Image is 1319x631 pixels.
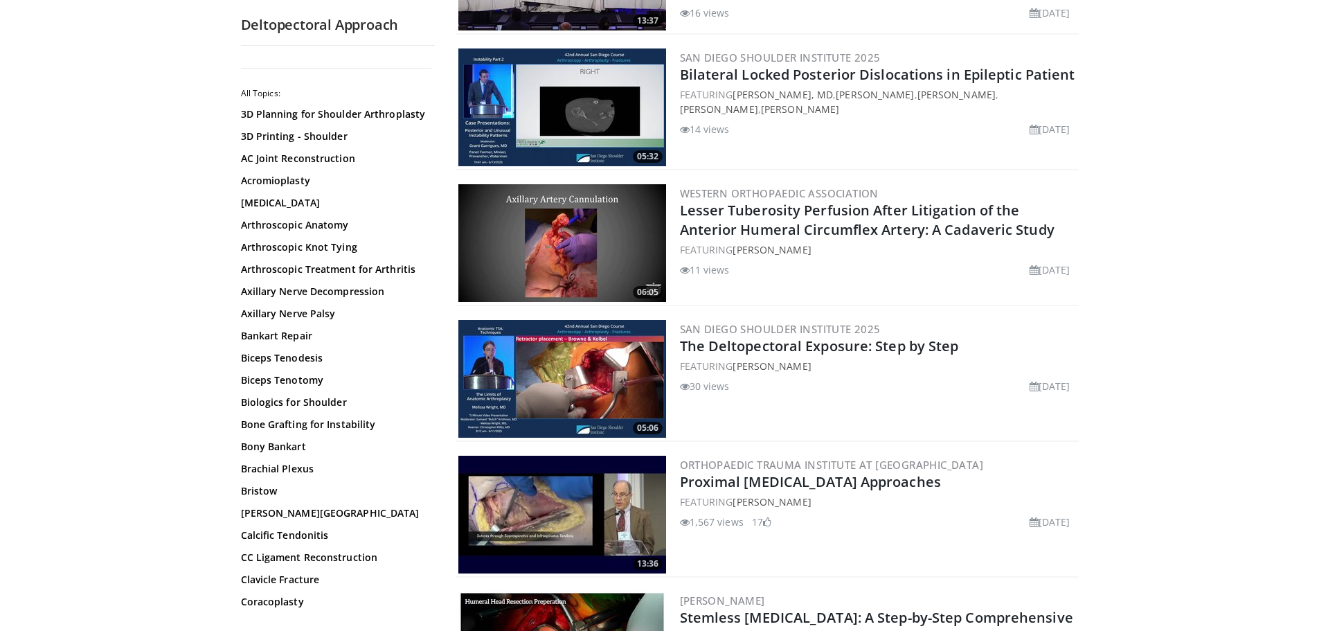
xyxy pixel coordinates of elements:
span: 06:05 [633,286,663,299]
a: 3D Printing - Shoulder [241,130,428,143]
a: Bone Grafting for Instability [241,418,428,432]
h2: All Topics: [241,88,431,99]
li: [DATE] [1030,515,1070,529]
a: [PERSON_NAME] [680,594,765,607]
li: 1,567 views [680,515,744,529]
a: Arthroscopic Anatomy [241,218,428,232]
a: Clavicle Fracture [241,573,428,587]
li: 14 views [680,122,730,136]
a: Bony Bankart [241,440,428,454]
a: Acromioplasty [241,174,428,188]
a: San Diego Shoulder Institute 2025 [680,322,881,336]
img: b5b07309-d0d3-4459-be82-26a598a58b75.300x170_q85_crop-smart_upscale.jpg [458,456,666,574]
a: Lesser Tuberosity Perfusion After Litigation of the Anterior Humeral Circumflex Artery: A Cadaver... [680,201,1055,239]
a: [PERSON_NAME] [836,88,914,101]
a: 05:06 [458,320,666,438]
a: Coracoplasty [241,595,428,609]
a: [PERSON_NAME] [917,88,996,101]
a: [MEDICAL_DATA] [241,196,428,210]
a: The Deltopectoral Exposure: Step by Step [680,337,959,355]
div: FEATURING [680,495,1076,509]
li: [DATE] [1030,379,1070,393]
a: Axillary Nerve Palsy [241,307,428,321]
a: Biceps Tenotomy [241,373,428,387]
div: FEATURING [680,359,1076,373]
a: [PERSON_NAME][GEOGRAPHIC_DATA] [241,506,428,520]
a: CC Ligament Reconstruction [241,551,428,565]
a: Axillary Nerve Decompression [241,285,428,299]
a: [PERSON_NAME] [733,495,811,508]
div: FEATURING [680,242,1076,257]
span: 13:37 [633,15,663,27]
a: 06:05 [458,184,666,302]
a: Orthopaedic Trauma Institute at [GEOGRAPHIC_DATA] [680,458,984,472]
li: [DATE] [1030,6,1070,20]
a: Western Orthopaedic Association [680,186,879,200]
a: Bankart Repair [241,329,428,343]
img: 07236c1f-99bd-4bfb-8c12-a7a92069096d.300x170_q85_crop-smart_upscale.jpg [458,320,666,438]
li: [DATE] [1030,263,1070,277]
a: [PERSON_NAME] [733,243,811,256]
a: Brachial Plexus [241,462,428,476]
a: 05:32 [458,48,666,166]
a: 3D Planning for Shoulder Arthroplasty [241,107,428,121]
a: Biceps Tenodesis [241,351,428,365]
li: 11 views [680,263,730,277]
a: 13:36 [458,456,666,574]
a: Calcific Tendonitis [241,528,428,542]
a: AC Joint Reconstruction [241,152,428,166]
a: [PERSON_NAME], MD [733,88,833,101]
li: 17 [752,515,771,529]
li: [DATE] [1030,122,1070,136]
a: [PERSON_NAME] [680,103,758,116]
a: [PERSON_NAME] [761,103,839,116]
img: 62596bc6-63d7-4429-bb8d-708b1a4f69e0.300x170_q85_crop-smart_upscale.jpg [458,48,666,166]
a: Bristow [241,484,428,498]
span: 05:06 [633,422,663,434]
h2: Deltopectoral Approach [241,16,435,34]
li: 16 views [680,6,730,20]
a: Arthroscopic Treatment for Arthritis [241,263,428,276]
a: [PERSON_NAME] [733,359,811,373]
a: Biologics for Shoulder [241,396,428,409]
img: 1e4eac3b-e90a-4cc2-bb07-42ccc2b4e285.300x170_q85_crop-smart_upscale.jpg [458,184,666,302]
div: FEATURING , , , , [680,87,1076,116]
span: 05:32 [633,150,663,163]
a: Bilateral Locked Posterior Dislocations in Epileptic Patient [680,65,1075,84]
a: San Diego Shoulder Institute 2025 [680,51,881,64]
a: Proximal [MEDICAL_DATA] Approaches [680,472,941,491]
li: 30 views [680,379,730,393]
a: Arthroscopic Knot Tying [241,240,428,254]
span: 13:36 [633,558,663,570]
